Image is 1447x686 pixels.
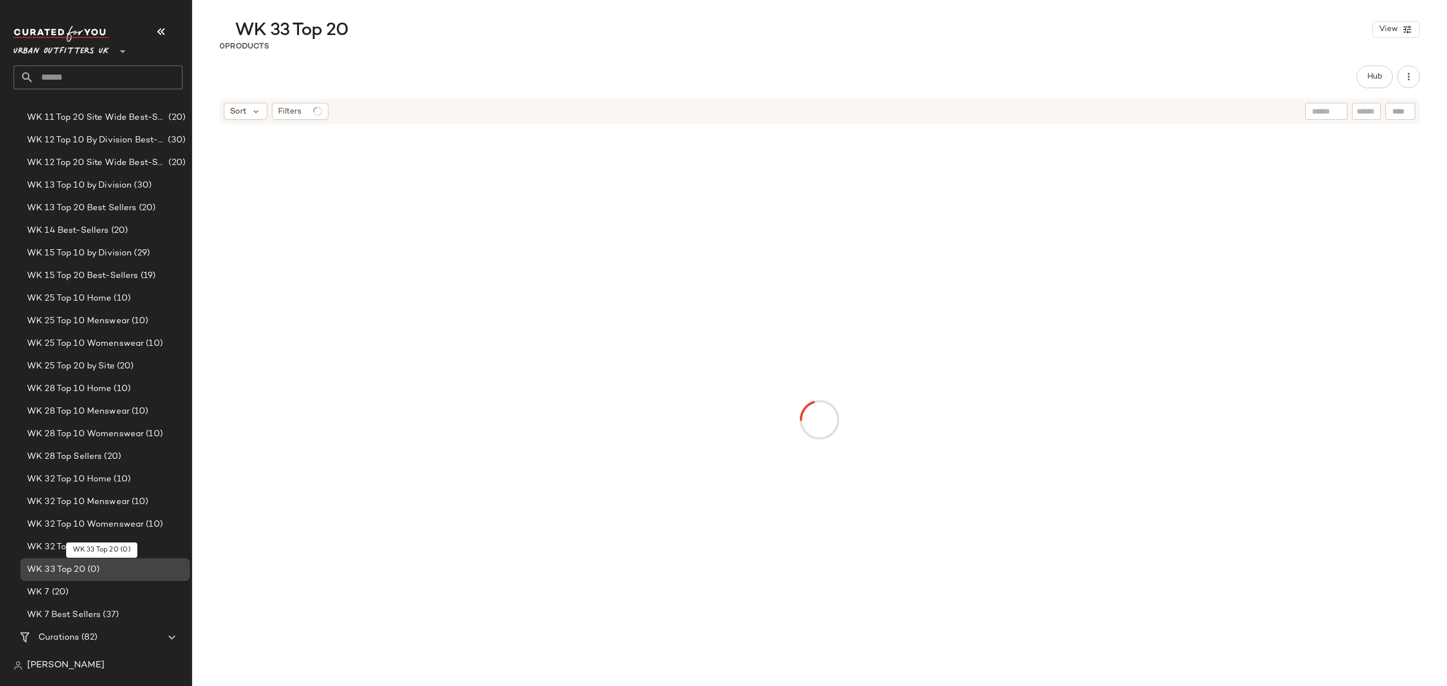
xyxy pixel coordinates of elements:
[112,654,136,667] span: (168)
[27,518,144,531] span: WK 32 Top 10 Womenswear
[144,518,163,531] span: (10)
[230,106,246,118] span: Sort
[101,609,119,622] span: (37)
[1379,25,1398,34] span: View
[166,111,185,124] span: (20)
[166,157,185,170] span: (20)
[14,38,109,59] span: Urban Outfitters UK
[85,563,99,576] span: (0)
[27,224,109,237] span: WK 14 Best-Sellers
[27,563,85,576] span: WK 33 Top 20
[115,360,134,373] span: (20)
[27,292,111,305] span: WK 25 Top 10 Home
[27,179,132,192] span: WK 13 Top 10 by Division
[129,315,149,328] span: (10)
[27,360,115,373] span: WK 25 Top 20 by Site
[27,654,112,667] span: Adventure Aesthetic
[111,292,131,305] span: (10)
[166,134,185,147] span: (30)
[14,661,23,670] img: svg%3e
[27,659,105,672] span: [PERSON_NAME]
[132,179,151,192] span: (30)
[27,111,166,124] span: WK 11 Top 20 Site Wide Best-Sellers
[138,270,156,283] span: (19)
[129,405,149,418] span: (10)
[27,609,101,622] span: WK 7 Best Sellers
[27,157,166,170] span: WK 12 Top 20 Site Wide Best-Sellers
[278,106,301,118] span: Filters
[219,42,225,51] span: 0
[79,631,97,644] span: (82)
[111,383,131,396] span: (10)
[27,405,129,418] span: WK 28 Top 10 Menswear
[27,337,144,350] span: WK 25 Top 10 Womenswear
[111,473,131,486] span: (10)
[27,541,115,554] span: WK 32 Top 20 by Site
[38,631,79,644] span: Curations
[50,586,69,599] span: (20)
[27,270,138,283] span: WK 15 Top 20 Best-Sellers
[27,586,50,599] span: WK 7
[109,224,128,237] span: (20)
[1367,72,1383,81] span: Hub
[137,202,156,215] span: (20)
[102,450,121,463] span: (20)
[14,26,110,42] img: cfy_white_logo.C9jOOHJF.svg
[1357,66,1393,88] button: Hub
[144,337,163,350] span: (10)
[27,428,144,441] span: WK 28 Top 10 Womenswear
[115,541,134,554] span: (20)
[27,315,129,328] span: WK 25 Top 10 Menswear
[27,134,166,147] span: WK 12 Top 10 By Division Best-Sellers
[219,41,269,53] div: Products
[27,383,111,396] span: WK 28 Top 10 Home
[27,247,132,260] span: WK 15 Top 10 by Division
[144,428,163,441] span: (10)
[27,473,111,486] span: WK 32 Top 10 Home
[27,450,102,463] span: WK 28 Top Sellers
[27,202,137,215] span: WK 13 Top 20 Best Sellers
[129,496,149,509] span: (10)
[1372,21,1420,38] button: View
[132,247,150,260] span: (29)
[235,19,348,42] span: WK 33 Top 20
[27,496,129,509] span: WK 32 Top 10 Menswear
